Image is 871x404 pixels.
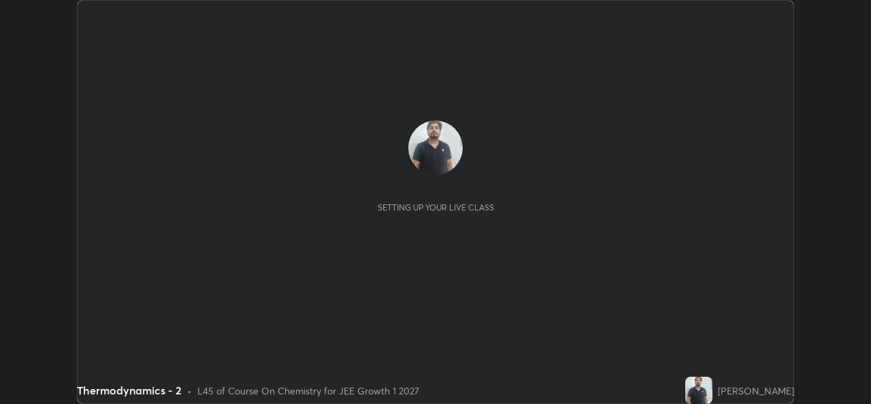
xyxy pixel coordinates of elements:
div: Setting up your live class [378,202,494,213]
img: 6636e68ff89647c5ab70384beb5cf6e4.jpg [408,121,463,175]
div: L45 of Course On Chemistry for JEE Growth 1 2027 [197,384,419,398]
div: [PERSON_NAME] [718,384,794,398]
div: Thermodynamics - 2 [77,382,182,399]
img: 6636e68ff89647c5ab70384beb5cf6e4.jpg [685,377,712,404]
div: • [187,384,192,398]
